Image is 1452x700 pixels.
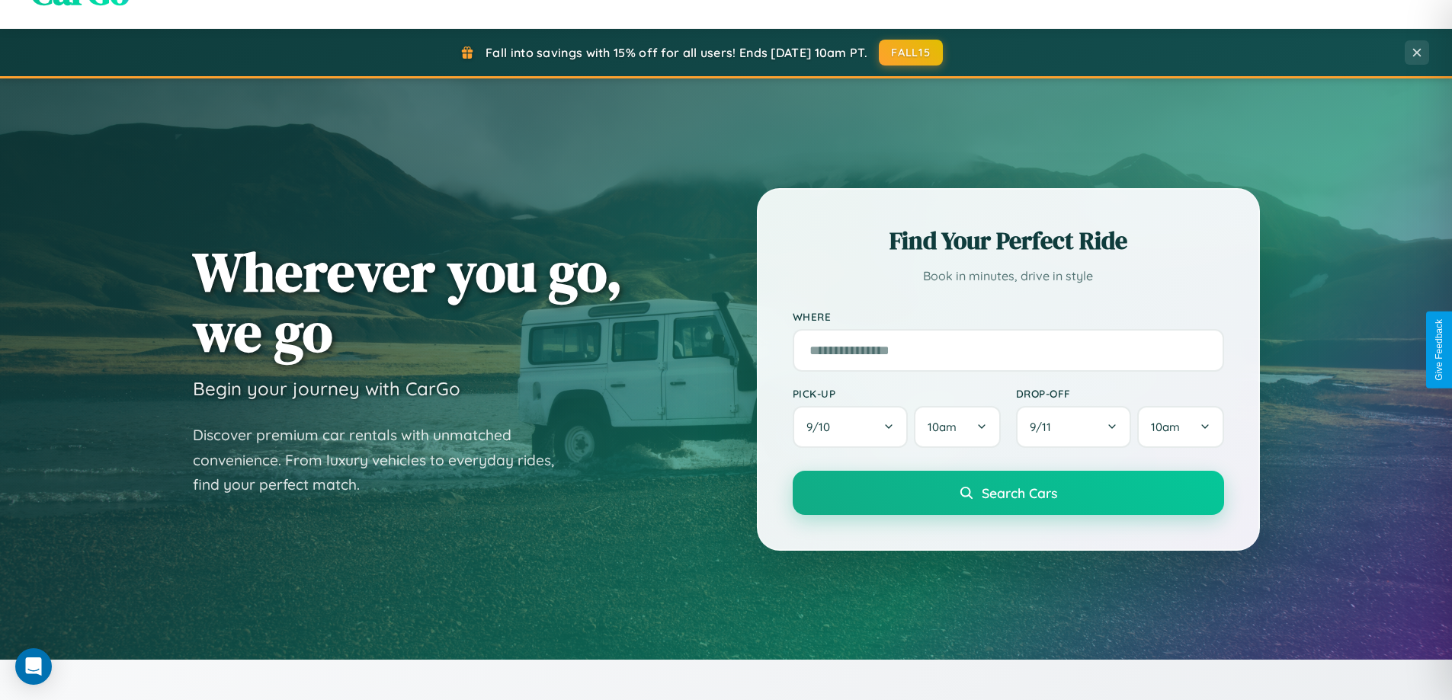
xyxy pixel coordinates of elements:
h2: Find Your Perfect Ride [793,224,1224,257]
label: Pick-up [793,387,1001,400]
label: Where [793,310,1224,323]
p: Discover premium car rentals with unmatched convenience. From luxury vehicles to everyday rides, ... [193,423,574,497]
button: 9/10 [793,406,909,448]
span: 9 / 11 [1030,420,1059,434]
p: Book in minutes, drive in style [793,265,1224,287]
h1: Wherever you go, we go [193,241,623,362]
h3: Begin your journey with CarGo [193,377,460,400]
button: 10am [914,406,1000,448]
div: Give Feedback [1434,319,1444,381]
button: Search Cars [793,471,1224,515]
span: 10am [1151,420,1180,434]
button: 10am [1137,406,1223,448]
div: Open Intercom Messenger [15,648,52,685]
span: 9 / 10 [806,420,838,434]
button: FALL15 [879,40,943,66]
span: 10am [928,420,957,434]
button: 9/11 [1016,406,1132,448]
span: Fall into savings with 15% off for all users! Ends [DATE] 10am PT. [486,45,867,60]
label: Drop-off [1016,387,1224,400]
span: Search Cars [982,484,1057,501]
